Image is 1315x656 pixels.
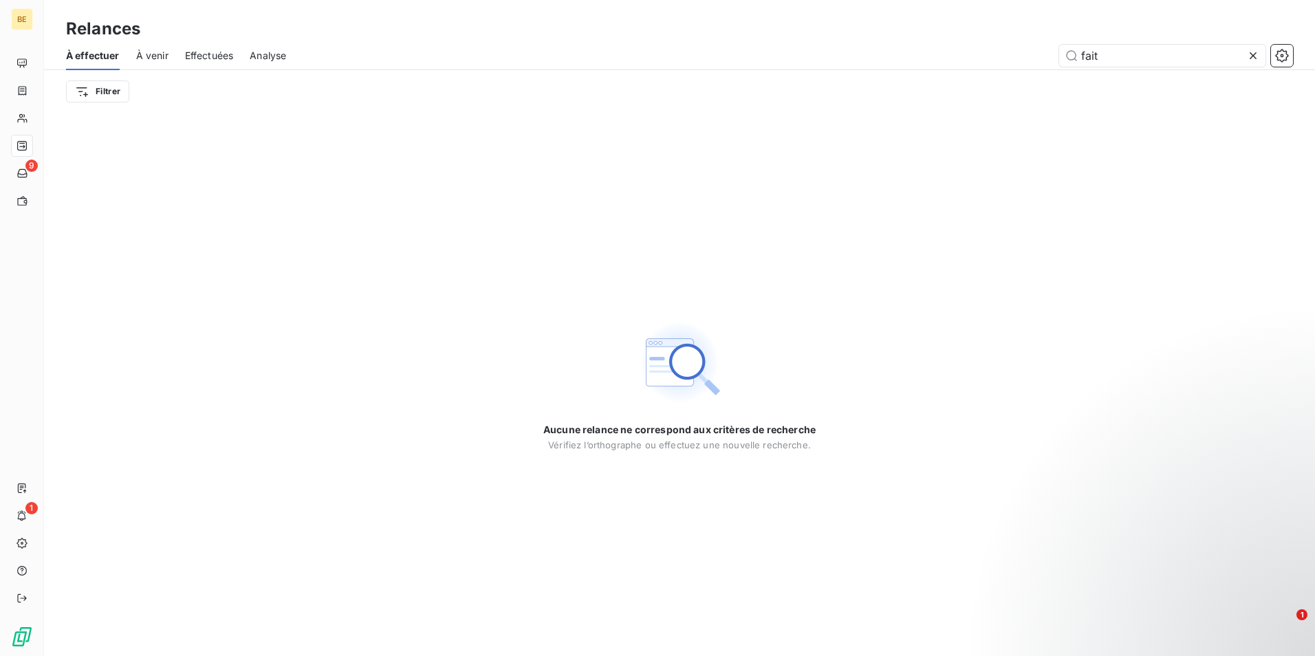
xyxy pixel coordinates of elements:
span: À effectuer [66,49,120,63]
img: Logo LeanPay [11,626,33,648]
button: Filtrer [66,80,129,102]
span: Analyse [250,49,286,63]
input: Rechercher [1059,45,1265,67]
iframe: Intercom live chat [1268,609,1301,642]
h3: Relances [66,17,140,41]
span: 1 [1296,609,1307,620]
span: À venir [136,49,169,63]
span: Aucune relance ne correspond aux critères de recherche [543,423,816,437]
span: Vérifiez l’orthographe ou effectuez une nouvelle recherche. [548,439,811,450]
div: BE [11,8,33,30]
span: 9 [25,160,38,172]
span: Effectuées [185,49,234,63]
span: 1 [25,502,38,514]
img: Empty state [635,318,724,406]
